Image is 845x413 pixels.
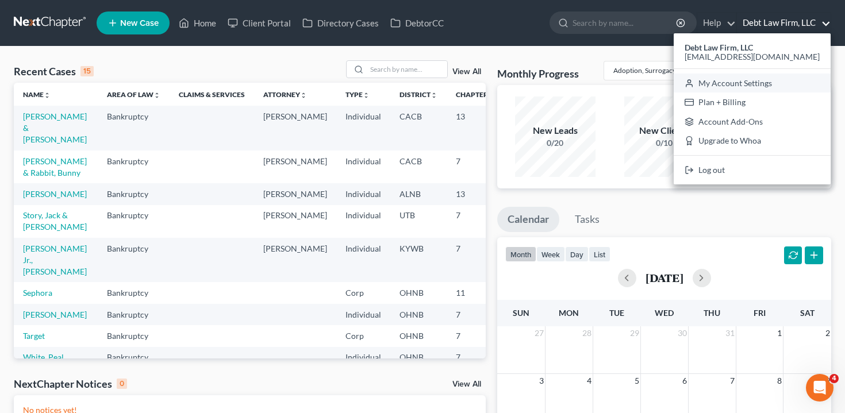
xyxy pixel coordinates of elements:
span: 2 [824,326,831,340]
td: Bankruptcy [98,205,170,238]
a: Tasks [564,207,610,232]
th: Claims & Services [170,83,254,106]
td: UTB [390,205,447,238]
a: Client Portal [222,13,297,33]
td: [PERSON_NAME] [254,238,336,282]
a: Sephora [23,288,52,298]
i: unfold_more [153,92,160,99]
td: Bankruptcy [98,106,170,150]
div: 0/20 [515,137,596,149]
td: Bankruptcy [98,282,170,303]
td: Individual [336,205,390,238]
td: [PERSON_NAME] [254,205,336,238]
td: Bankruptcy [98,347,170,368]
td: Individual [336,238,390,282]
i: unfold_more [44,92,51,99]
div: 0 [117,379,127,389]
td: 7 [447,238,504,282]
td: Individual [336,106,390,150]
div: 15 [80,66,94,76]
a: Home [173,13,222,33]
span: 28 [581,326,593,340]
td: Bankruptcy [98,150,170,183]
span: Wed [655,308,674,318]
a: [PERSON_NAME] Jr., [PERSON_NAME] [23,244,87,276]
span: Mon [559,308,579,318]
a: View All [452,380,481,388]
a: Calendar [497,207,559,232]
td: [PERSON_NAME] [254,150,336,183]
a: Target [23,331,45,341]
div: 0/10 [624,137,705,149]
td: OHNB [390,282,447,303]
td: Individual [336,347,390,368]
td: 11 [447,282,504,303]
a: Debt Law Firm, LLC [737,13,831,33]
i: unfold_more [363,92,370,99]
a: Story, Jack & [PERSON_NAME] [23,210,87,231]
span: New Case [120,19,159,28]
a: Nameunfold_more [23,90,51,99]
td: KYWB [390,238,447,282]
strong: Debt Law Firm, LLC [685,43,753,52]
span: Sat [800,308,815,318]
div: Recent Cases [14,64,94,78]
td: Bankruptcy [98,304,170,325]
span: Thu [704,308,720,318]
span: Sun [513,308,529,318]
span: [EMAIL_ADDRESS][DOMAIN_NAME] [685,52,820,61]
span: 27 [533,326,545,340]
span: 5 [633,374,640,388]
a: DebtorCC [385,13,450,33]
a: White, Peal [23,352,64,362]
td: [PERSON_NAME] [254,183,336,204]
a: [PERSON_NAME] [23,189,87,199]
div: NextChapter Notices [14,377,127,391]
div: New Clients [624,124,705,137]
a: Districtunfold_more [400,90,437,99]
td: 13 [447,106,504,150]
td: Individual [336,304,390,325]
a: My Account Settings [674,74,831,93]
td: Bankruptcy [98,183,170,204]
td: Corp [336,282,390,303]
button: day [565,246,589,262]
td: Corp [336,325,390,346]
span: 8 [776,374,783,388]
a: Typeunfold_more [345,90,370,99]
a: Directory Cases [297,13,385,33]
input: Search by name... [573,12,678,33]
td: 7 [447,325,504,346]
span: 3 [538,374,545,388]
td: 7 [447,347,504,368]
td: Bankruptcy [98,238,170,282]
span: 4 [829,374,839,383]
button: month [505,246,536,262]
div: Adoption, Surrogacy, and Paternity Law [613,65,732,75]
td: CACB [390,106,447,150]
span: Tue [609,308,624,318]
a: Help [697,13,736,33]
input: Search by name... [367,61,447,78]
td: 13 [447,183,504,204]
h2: [DATE] [646,272,683,284]
a: Upgrade to Whoa [674,132,831,151]
span: 31 [724,326,736,340]
div: Debt Law Firm, LLC [674,33,831,184]
span: 30 [677,326,688,340]
span: 6 [681,374,688,388]
td: OHNB [390,347,447,368]
span: 7 [729,374,736,388]
i: unfold_more [300,92,307,99]
iframe: Intercom live chat [806,374,834,402]
a: [PERSON_NAME] & [PERSON_NAME] [23,111,87,144]
a: Area of Lawunfold_more [107,90,160,99]
td: CACB [390,150,447,183]
button: list [589,246,610,262]
span: 1 [776,326,783,340]
div: New Leads [515,124,596,137]
a: Account Add-Ons [674,112,831,132]
a: [PERSON_NAME] [23,310,87,319]
a: Chapterunfold_more [456,90,495,99]
td: ALNB [390,183,447,204]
